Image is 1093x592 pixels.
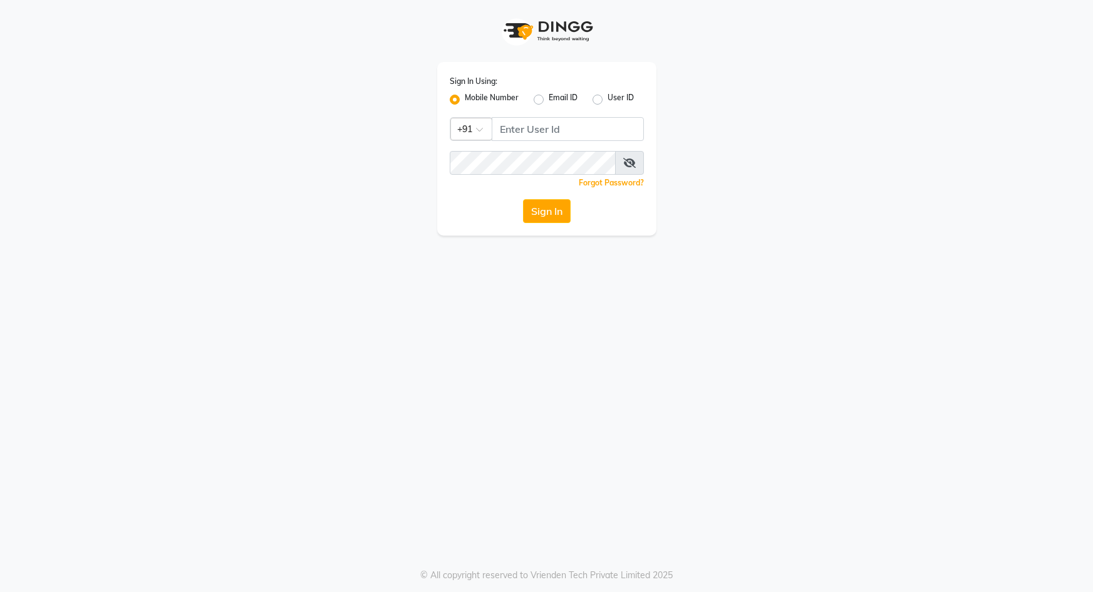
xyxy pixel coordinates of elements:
input: Username [450,151,616,175]
button: Sign In [523,199,571,223]
label: Mobile Number [465,92,519,107]
input: Username [492,117,644,141]
label: User ID [608,92,634,107]
a: Forgot Password? [579,178,644,187]
img: logo1.svg [497,13,597,49]
label: Email ID [549,92,578,107]
label: Sign In Using: [450,76,497,87]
